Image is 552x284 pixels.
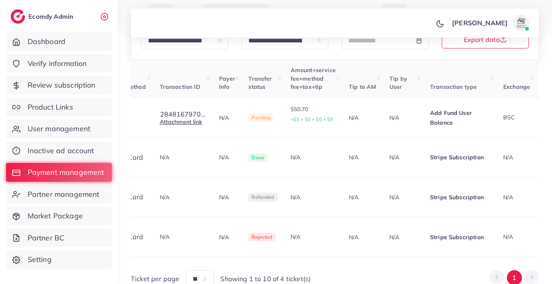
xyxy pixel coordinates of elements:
span: Amount+service fee+method fee+tax+tip [291,66,336,90]
span: Showing 1 to 10 of 4 ticket(s) [220,274,311,284]
a: Inactive ad account [6,141,112,160]
p: Add Fund User Balance [430,108,490,128]
span: N/A [160,233,170,240]
a: Attachment link [160,118,202,125]
p: N/A [389,152,417,162]
span: N/A [503,233,513,240]
p: N/A [219,152,236,162]
span: Export data [464,36,506,43]
p: $50.70 [291,104,336,124]
span: Ticket per page [131,274,179,284]
span: Done [248,153,267,162]
a: Verify information [6,54,112,73]
span: Inactive ad account [28,145,94,156]
p: N/A [349,152,376,162]
span: Payment management [28,167,104,178]
span: N/A [503,194,513,201]
a: Setting [6,250,112,269]
p: N/A [349,232,376,242]
span: Partner management [28,189,100,200]
img: avatar [513,15,529,31]
a: Dashboard [6,32,112,51]
p: N/A [219,232,236,242]
p: N/A [389,192,417,202]
span: Setting [28,254,52,265]
span: User management [28,123,90,134]
span: Market Package [28,211,83,221]
span: Dashboard [28,36,65,47]
a: Partner BC [6,229,112,247]
p: Stripe Subscription [430,192,490,202]
span: Transfer status [248,75,272,90]
span: Partner BC [28,233,65,243]
p: Stripe Subscription [430,152,490,162]
span: Exchange [503,83,530,90]
span: Product Links [28,102,73,112]
div: N/A [291,233,336,241]
div: N/A [291,193,336,201]
span: Pending [248,113,274,122]
a: Product Links [6,98,112,117]
p: N/A [219,192,236,202]
a: User management [6,119,112,138]
span: Transaction ID [160,83,200,90]
a: Partner management [6,185,112,204]
p: N/A [219,113,236,123]
span: Tip to AM [349,83,376,90]
span: Verify information [28,58,87,69]
p: N/A [349,113,376,123]
a: Market Package [6,207,112,225]
a: Payment management [6,163,112,182]
span: N/A [160,154,170,161]
p: Stripe Subscription [430,232,490,242]
p: [PERSON_NAME] [452,18,508,28]
div: BSC [503,113,530,121]
h2: Ecomdy Admin [28,13,75,20]
span: Review subscription [28,80,96,90]
a: Review subscription [6,76,112,95]
span: N/A [503,154,513,161]
span: N/A [160,194,170,201]
button: 2848167970... [160,110,206,118]
p: N/A [389,232,417,242]
div: N/A [291,153,336,161]
p: N/A [389,113,417,123]
span: Payer Info [219,75,236,90]
a: [PERSON_NAME]avatar [448,15,532,31]
small: +$3 + $0 + $0 + $0 [291,117,333,122]
span: Refunded [248,193,277,202]
span: Tip by User [389,75,407,90]
a: logoEcomdy Admin [11,9,75,24]
span: Rejected [248,233,275,242]
p: N/A [349,192,376,202]
img: logo [11,9,25,24]
span: Transaction type [430,83,477,90]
